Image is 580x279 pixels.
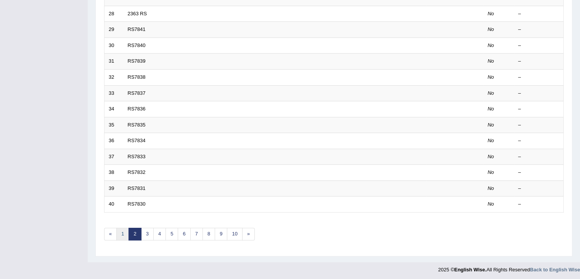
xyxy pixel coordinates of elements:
td: 38 [104,165,124,181]
a: 4 [153,228,166,240]
a: 3 [141,228,154,240]
a: » [242,228,255,240]
em: No [488,201,494,207]
em: No [488,106,494,112]
td: 29 [104,22,124,38]
strong: English Wise. [454,267,486,273]
a: RS7832 [128,169,146,175]
a: Back to English Wise [530,267,580,273]
a: 8 [202,228,215,240]
a: 5 [165,228,178,240]
div: – [518,42,559,49]
td: 40 [104,196,124,212]
a: RS7838 [128,74,146,80]
div: 2025 © All Rights Reserved [438,262,580,273]
em: No [488,42,494,48]
a: RS7834 [128,138,146,143]
div: – [518,153,559,161]
div: – [518,58,559,65]
div: – [518,185,559,192]
div: – [518,26,559,33]
a: 10 [227,228,242,240]
td: 35 [104,117,124,133]
td: 28 [104,6,124,22]
em: No [488,90,494,96]
a: 2363 RS [128,11,147,16]
a: RS7841 [128,26,146,32]
a: RS7840 [128,42,146,48]
em: No [488,58,494,64]
a: RS7835 [128,122,146,128]
em: No [488,169,494,175]
a: 7 [190,228,203,240]
td: 30 [104,37,124,54]
div: – [518,201,559,208]
td: 31 [104,54,124,70]
div: – [518,90,559,97]
div: – [518,105,559,113]
div: – [518,74,559,81]
td: 37 [104,149,124,165]
div: – [518,137,559,144]
em: No [488,122,494,128]
a: 1 [116,228,129,240]
em: No [488,26,494,32]
em: No [488,185,494,191]
a: RS7837 [128,90,146,96]
em: No [488,74,494,80]
em: No [488,154,494,159]
td: 36 [104,133,124,149]
td: 32 [104,69,124,85]
td: 39 [104,180,124,196]
a: 9 [215,228,227,240]
em: No [488,11,494,16]
a: RS7831 [128,185,146,191]
a: RS7836 [128,106,146,112]
a: 6 [178,228,190,240]
a: RS7833 [128,154,146,159]
td: 34 [104,101,124,117]
div: – [518,169,559,176]
a: RS7839 [128,58,146,64]
div: – [518,122,559,129]
a: « [104,228,117,240]
a: 2 [129,228,141,240]
a: RS7830 [128,201,146,207]
em: No [488,138,494,143]
td: 33 [104,85,124,101]
div: – [518,10,559,18]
